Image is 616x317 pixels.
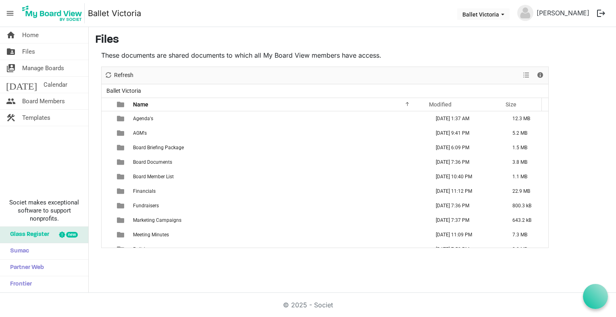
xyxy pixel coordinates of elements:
button: logout [593,5,610,22]
td: is template cell column header type [112,184,131,198]
span: Frontier [6,276,32,292]
span: Name [133,101,148,108]
td: AGM's is template cell column header Name [131,126,427,140]
td: June 24, 2025 11:12 PM column header Modified [427,184,504,198]
td: Board Briefing Package is template cell column header Name [131,140,427,155]
span: Meeting Minutes [133,232,169,238]
td: November 20, 2024 10:40 PM column header Modified [427,169,504,184]
div: Details [533,67,547,84]
span: Ballet Victoria [105,86,143,96]
a: [PERSON_NAME] [533,5,593,21]
button: Ballet Victoria dropdownbutton [457,8,510,20]
span: Sumac [6,243,29,259]
td: December 02, 2024 9:41 PM column header Modified [427,126,504,140]
td: August 11, 2025 7:52 PM column header Modified [427,242,504,257]
span: Agenda's [133,116,153,121]
td: Marketing Campaigns is template cell column header Name [131,213,427,227]
a: My Board View Logo [20,3,88,23]
span: AGM's [133,130,147,136]
td: 643.2 kB is template cell column header Size [504,213,548,227]
span: Board Members [22,93,65,109]
td: is template cell column header type [112,227,131,242]
span: Societ makes exceptional software to support nonprofits. [4,198,85,223]
button: View dropdownbutton [521,70,531,80]
td: checkbox [102,126,112,140]
td: is template cell column header type [112,213,131,227]
td: 3.8 MB is template cell column header Size [504,155,548,169]
td: November 12, 2024 7:36 PM column header Modified [427,198,504,213]
td: checkbox [102,227,112,242]
td: checkbox [102,111,112,126]
td: checkbox [102,242,112,257]
span: Board Documents [133,159,172,165]
td: February 01, 2022 6:09 PM column header Modified [427,140,504,155]
td: Fundraisers is template cell column header Name [131,198,427,213]
span: Board Briefing Package [133,145,184,150]
td: Financials is template cell column header Name [131,184,427,198]
td: checkbox [102,213,112,227]
span: Size [506,101,516,108]
span: Calendar [44,77,67,93]
p: These documents are shared documents to which all My Board View members have access. [101,50,549,60]
td: 3.9 MB is template cell column header Size [504,242,548,257]
td: June 25, 2025 11:09 PM column header Modified [427,227,504,242]
span: Templates [22,110,50,126]
div: new [66,232,78,238]
span: Files [22,44,35,60]
td: is template cell column header type [112,242,131,257]
td: 22.9 MB is template cell column header Size [504,184,548,198]
td: Policies is template cell column header Name [131,242,427,257]
span: Home [22,27,39,43]
td: is template cell column header type [112,169,131,184]
button: Refresh [103,70,135,80]
td: checkbox [102,140,112,155]
a: © 2025 - Societ [283,301,333,309]
td: 1.5 MB is template cell column header Size [504,140,548,155]
td: checkbox [102,155,112,169]
td: is template cell column header type [112,126,131,140]
span: folder_shared [6,44,16,60]
h3: Files [95,33,610,47]
td: November 12, 2024 7:37 PM column header Modified [427,213,504,227]
td: April 30, 2025 1:37 AM column header Modified [427,111,504,126]
td: 1.1 MB is template cell column header Size [504,169,548,184]
td: is template cell column header type [112,140,131,155]
td: checkbox [102,198,112,213]
td: 7.3 MB is template cell column header Size [504,227,548,242]
a: Ballet Victoria [88,5,141,21]
span: people [6,93,16,109]
span: construction [6,110,16,126]
span: Fundraisers [133,203,159,209]
span: Marketing Campaigns [133,217,181,223]
td: Board Member List is template cell column header Name [131,169,427,184]
div: View [520,67,533,84]
td: 800.3 kB is template cell column header Size [504,198,548,213]
td: checkbox [102,184,112,198]
td: Agenda's is template cell column header Name [131,111,427,126]
td: is template cell column header type [112,198,131,213]
span: Manage Boards [22,60,64,76]
span: menu [2,6,18,21]
span: switch_account [6,60,16,76]
img: My Board View Logo [20,3,85,23]
span: Partner Web [6,260,44,276]
img: no-profile-picture.svg [517,5,533,21]
span: home [6,27,16,43]
td: 5.2 MB is template cell column header Size [504,126,548,140]
td: is template cell column header type [112,155,131,169]
span: Board Member List [133,174,174,179]
td: is template cell column header type [112,111,131,126]
td: Board Documents is template cell column header Name [131,155,427,169]
td: checkbox [102,169,112,184]
span: Financials [133,188,156,194]
span: Modified [429,101,452,108]
td: Meeting Minutes is template cell column header Name [131,227,427,242]
span: Refresh [113,70,134,80]
div: Refresh [102,67,136,84]
td: November 12, 2024 7:36 PM column header Modified [427,155,504,169]
span: Glass Register [6,227,49,243]
span: Policies [133,246,150,252]
span: [DATE] [6,77,37,93]
td: 12.3 MB is template cell column header Size [504,111,548,126]
button: Details [535,70,546,80]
